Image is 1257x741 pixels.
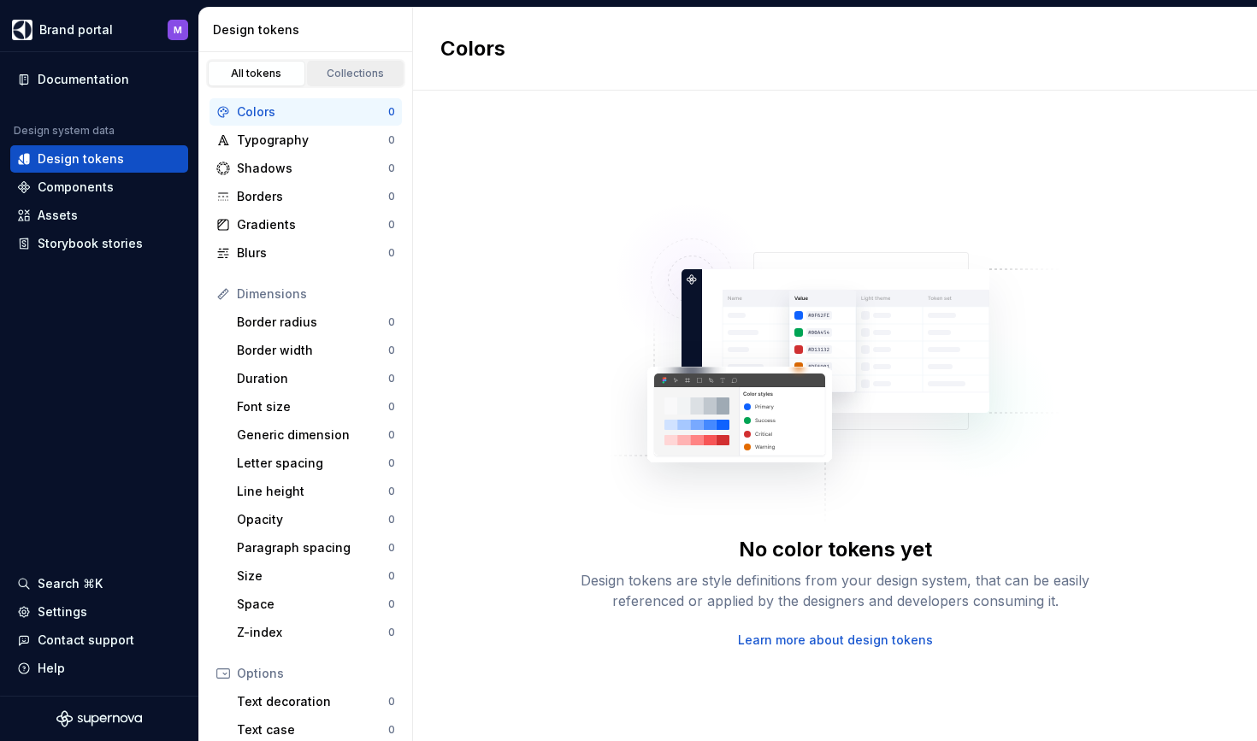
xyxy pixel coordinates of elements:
[237,426,388,444] div: Generic dimension
[214,67,299,80] div: All tokens
[388,133,395,147] div: 0
[230,619,402,646] a: Z-index0
[10,626,188,654] button: Contact support
[230,562,402,590] a: Size0
[237,455,388,472] div: Letter spacing
[38,632,134,649] div: Contact support
[388,626,395,639] div: 0
[230,421,402,449] a: Generic dimension0
[237,342,388,359] div: Border width
[237,721,388,738] div: Text case
[237,370,388,387] div: Duration
[237,314,388,331] div: Border radius
[12,20,32,40] img: 1131f18f-9b94-42a4-847a-eabb54481545.png
[38,235,143,252] div: Storybook stories
[213,21,405,38] div: Design tokens
[440,35,505,62] h2: Colors
[738,632,933,649] a: Learn more about design tokens
[237,665,395,682] div: Options
[38,603,87,620] div: Settings
[313,67,398,80] div: Collections
[388,456,395,470] div: 0
[237,103,388,121] div: Colors
[237,539,388,556] div: Paragraph spacing
[209,183,402,210] a: Borders0
[38,207,78,224] div: Assets
[209,98,402,126] a: Colors0
[562,570,1109,611] div: Design tokens are style definitions from your design system, that can be easily referenced or app...
[3,11,195,48] button: Brand portalM
[230,534,402,562] a: Paragraph spacing0
[388,162,395,175] div: 0
[237,596,388,613] div: Space
[237,160,388,177] div: Shadows
[10,230,188,257] a: Storybook stories
[237,693,388,710] div: Text decoration
[230,591,402,618] a: Space0
[237,624,388,641] div: Z-index
[209,211,402,238] a: Gradients0
[237,511,388,528] div: Opacity
[209,239,402,267] a: Blurs0
[237,216,388,233] div: Gradients
[230,365,402,392] a: Duration0
[388,428,395,442] div: 0
[230,450,402,477] a: Letter spacing0
[388,105,395,119] div: 0
[739,536,932,563] div: No color tokens yet
[230,688,402,715] a: Text decoration0
[10,570,188,597] button: Search ⌘K
[388,597,395,611] div: 0
[388,541,395,555] div: 0
[38,575,103,592] div: Search ⌘K
[388,315,395,329] div: 0
[39,21,113,38] div: Brand portal
[388,400,395,414] div: 0
[10,145,188,173] a: Design tokens
[38,150,124,168] div: Design tokens
[388,513,395,526] div: 0
[14,124,115,138] div: Design system data
[10,202,188,229] a: Assets
[10,66,188,93] a: Documentation
[237,188,388,205] div: Borders
[174,23,182,37] div: M
[388,569,395,583] div: 0
[56,710,142,727] svg: Supernova Logo
[388,695,395,709] div: 0
[230,393,402,420] a: Font size0
[230,337,402,364] a: Border width0
[237,132,388,149] div: Typography
[38,660,65,677] div: Help
[237,568,388,585] div: Size
[10,173,188,201] a: Components
[237,244,388,262] div: Blurs
[237,483,388,500] div: Line height
[388,485,395,498] div: 0
[237,285,395,303] div: Dimensions
[209,126,402,154] a: Typography0
[230,478,402,505] a: Line height0
[388,190,395,203] div: 0
[10,655,188,682] button: Help
[237,398,388,415] div: Font size
[38,71,129,88] div: Documentation
[388,372,395,385] div: 0
[230,309,402,336] a: Border radius0
[388,246,395,260] div: 0
[10,598,188,626] a: Settings
[230,506,402,533] a: Opacity0
[38,179,114,196] div: Components
[388,344,395,357] div: 0
[388,218,395,232] div: 0
[209,155,402,182] a: Shadows0
[388,723,395,737] div: 0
